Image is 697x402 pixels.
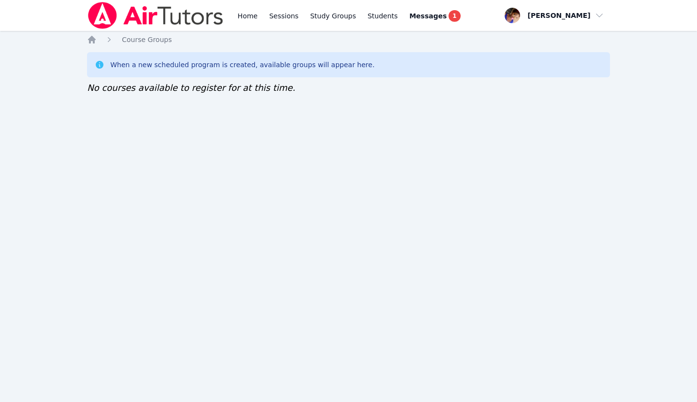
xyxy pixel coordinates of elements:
span: Messages [409,11,447,21]
div: When a new scheduled program is created, available groups will appear here. [110,60,375,70]
a: Course Groups [122,35,172,44]
span: 1 [449,10,460,22]
nav: Breadcrumb [87,35,610,44]
span: Course Groups [122,36,172,43]
img: Air Tutors [87,2,224,29]
span: No courses available to register for at this time. [87,83,295,93]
